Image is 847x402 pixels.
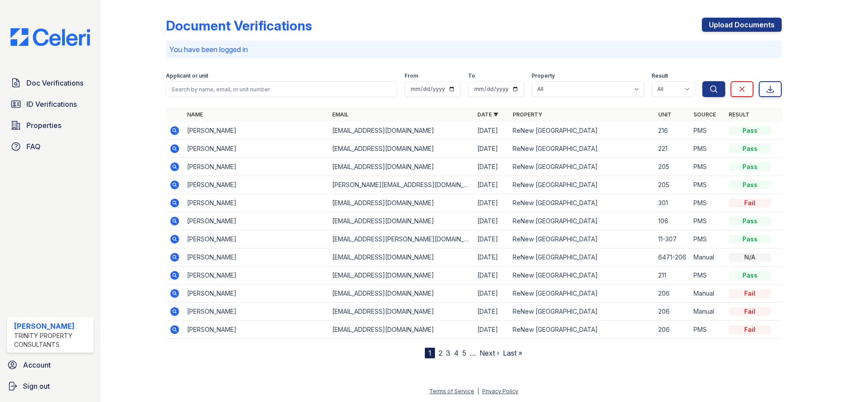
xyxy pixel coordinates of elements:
[329,230,474,248] td: [EMAIL_ADDRESS][PERSON_NAME][DOMAIN_NAME]
[470,348,476,358] span: …
[329,158,474,176] td: [EMAIL_ADDRESS][DOMAIN_NAME]
[474,267,509,285] td: [DATE]
[729,111,750,118] a: Result
[690,321,725,339] td: PMS
[329,212,474,230] td: [EMAIL_ADDRESS][DOMAIN_NAME]
[509,140,654,158] td: ReNew [GEOGRAPHIC_DATA]
[184,303,329,321] td: [PERSON_NAME]
[329,140,474,158] td: [EMAIL_ADDRESS][DOMAIN_NAME]
[14,331,90,349] div: Trinity Property Consultants
[184,321,329,339] td: [PERSON_NAME]
[690,158,725,176] td: PMS
[477,111,498,118] a: Date ▼
[4,377,97,395] a: Sign out
[690,267,725,285] td: PMS
[474,321,509,339] td: [DATE]
[474,285,509,303] td: [DATE]
[690,303,725,321] td: Manual
[729,144,771,153] div: Pass
[655,248,690,267] td: 6471-206
[425,348,435,358] div: 1
[655,194,690,212] td: 301
[690,212,725,230] td: PMS
[655,230,690,248] td: 11-307
[184,248,329,267] td: [PERSON_NAME]
[23,360,51,370] span: Account
[482,388,518,394] a: Privacy Policy
[474,140,509,158] td: [DATE]
[184,267,329,285] td: [PERSON_NAME]
[509,267,654,285] td: ReNew [GEOGRAPHIC_DATA]
[329,248,474,267] td: [EMAIL_ADDRESS][DOMAIN_NAME]
[474,122,509,140] td: [DATE]
[438,349,442,357] a: 2
[405,72,418,79] label: From
[329,321,474,339] td: [EMAIL_ADDRESS][DOMAIN_NAME]
[729,289,771,298] div: Fail
[4,356,97,374] a: Account
[655,303,690,321] td: 206
[729,325,771,334] div: Fail
[7,138,94,155] a: FAQ
[329,194,474,212] td: [EMAIL_ADDRESS][DOMAIN_NAME]
[474,212,509,230] td: [DATE]
[509,321,654,339] td: ReNew [GEOGRAPHIC_DATA]
[690,122,725,140] td: PMS
[503,349,522,357] a: Last »
[509,158,654,176] td: ReNew [GEOGRAPHIC_DATA]
[329,267,474,285] td: [EMAIL_ADDRESS][DOMAIN_NAME]
[184,212,329,230] td: [PERSON_NAME]
[184,140,329,158] td: [PERSON_NAME]
[169,44,778,55] p: You have been logged in
[14,321,90,331] div: [PERSON_NAME]
[184,285,329,303] td: [PERSON_NAME]
[332,111,349,118] a: Email
[690,176,725,194] td: PMS
[184,230,329,248] td: [PERSON_NAME]
[462,349,466,357] a: 5
[474,230,509,248] td: [DATE]
[729,235,771,244] div: Pass
[509,248,654,267] td: ReNew [GEOGRAPHIC_DATA]
[509,230,654,248] td: ReNew [GEOGRAPHIC_DATA]
[729,199,771,207] div: Fail
[26,99,77,109] span: ID Verifications
[655,158,690,176] td: 205
[509,194,654,212] td: ReNew [GEOGRAPHIC_DATA]
[480,349,499,357] a: Next ›
[184,158,329,176] td: [PERSON_NAME]
[23,381,50,391] span: Sign out
[329,122,474,140] td: [EMAIL_ADDRESS][DOMAIN_NAME]
[513,111,542,118] a: Property
[509,122,654,140] td: ReNew [GEOGRAPHIC_DATA]
[729,217,771,225] div: Pass
[693,111,716,118] a: Source
[690,140,725,158] td: PMS
[26,141,41,152] span: FAQ
[7,116,94,134] a: Properties
[329,285,474,303] td: [EMAIL_ADDRESS][DOMAIN_NAME]
[474,176,509,194] td: [DATE]
[7,95,94,113] a: ID Verifications
[690,248,725,267] td: Manual
[655,176,690,194] td: 205
[655,122,690,140] td: 216
[729,253,771,262] div: N/A
[429,388,474,394] a: Terms of Service
[690,230,725,248] td: PMS
[474,248,509,267] td: [DATE]
[729,162,771,171] div: Pass
[729,180,771,189] div: Pass
[468,72,475,79] label: To
[454,349,459,357] a: 4
[26,120,61,131] span: Properties
[655,285,690,303] td: 206
[474,158,509,176] td: [DATE]
[702,18,782,32] a: Upload Documents
[655,140,690,158] td: 221
[187,111,203,118] a: Name
[166,18,312,34] div: Document Verifications
[166,81,397,97] input: Search by name, email, or unit number
[532,72,555,79] label: Property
